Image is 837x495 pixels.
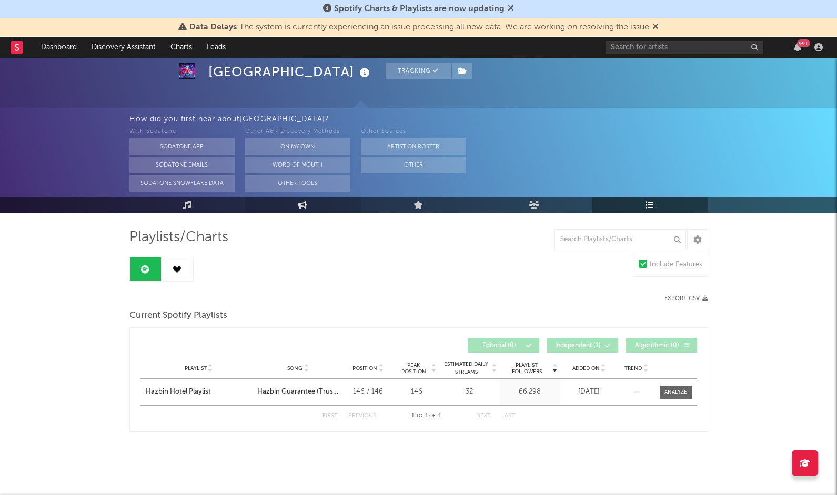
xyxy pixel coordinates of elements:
span: Editorial ( 0 ) [475,343,523,349]
div: Include Features [650,259,702,271]
span: : The system is currently experiencing an issue processing all new data. We are working on resolv... [189,23,649,32]
button: Other Tools [245,175,350,192]
span: Song [287,365,302,372]
span: Spotify Charts & Playlists are now updating [334,5,505,13]
span: Data Delays [189,23,237,32]
button: Export CSV [664,295,708,302]
input: Search Playlists/Charts [554,229,686,250]
span: Playlist Followers [502,362,551,375]
button: Sodatone Emails [129,157,235,173]
a: Dashboard [34,37,84,58]
a: Leads [199,37,233,58]
div: 146 / 146 [345,387,392,397]
button: Last [501,413,515,419]
span: Estimated Daily Streams [442,360,491,376]
span: to [416,414,422,418]
a: Discovery Assistant [84,37,163,58]
button: 99+ [794,43,801,51]
div: Hazbin Hotel Playlist [146,387,211,397]
button: First [322,413,338,419]
div: Other A&R Discovery Methods [245,126,350,138]
div: [DATE] [563,387,616,397]
div: With Sodatone [129,126,235,138]
button: Word Of Mouth [245,157,350,173]
div: Other Sources [361,126,466,138]
div: 1 1 1 [397,410,455,422]
div: [GEOGRAPHIC_DATA] [208,63,372,80]
span: Independent ( 1 ) [554,343,602,349]
button: Previous [348,413,376,419]
a: Charts [163,37,199,58]
div: Hazbin Guarantee (Trust Us) [257,387,339,397]
span: Dismiss [508,5,514,13]
button: Next [476,413,491,419]
button: Artist on Roster [361,138,466,155]
input: Search for artists [606,41,763,54]
button: Independent(1) [547,338,618,353]
button: Editorial(0) [468,338,539,353]
span: of [429,414,436,418]
span: Added On [572,365,600,372]
div: 32 [442,387,497,397]
div: 99 + [797,39,810,47]
button: Sodatone Snowflake Data [129,175,235,192]
button: Other [361,157,466,173]
div: 66,298 [502,387,558,397]
span: Dismiss [652,23,659,32]
div: 146 [397,387,437,397]
span: Trend [624,365,642,372]
span: Position [352,365,377,372]
span: Algorithmic ( 0 ) [633,343,681,349]
span: Playlists/Charts [129,231,228,244]
button: Sodatone App [129,138,235,155]
span: Current Spotify Playlists [129,310,227,322]
button: Tracking [386,63,451,79]
a: Hazbin Hotel Playlist [146,387,252,397]
span: Peak Position [397,362,430,375]
button: On My Own [245,138,350,155]
button: Algorithmic(0) [626,338,697,353]
span: Playlist [185,365,207,372]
